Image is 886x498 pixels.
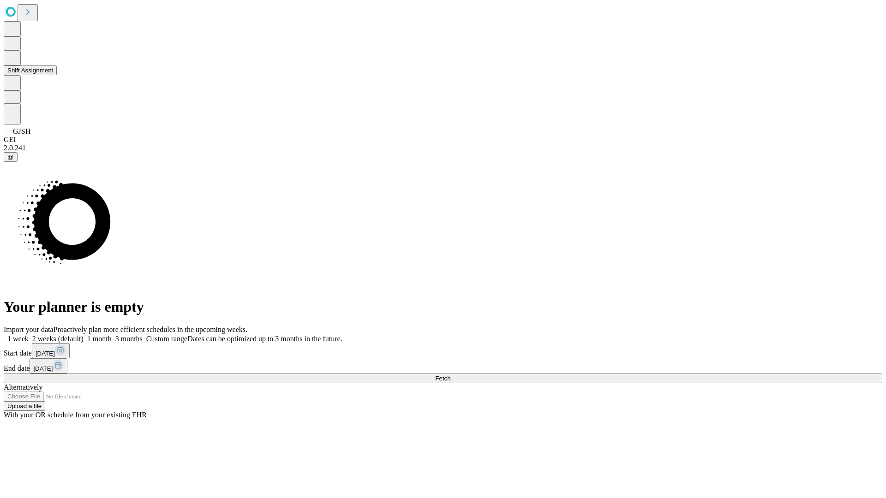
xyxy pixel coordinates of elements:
[54,326,247,333] span: Proactively plan more efficient schedules in the upcoming weeks.
[4,373,882,383] button: Fetch
[146,335,187,343] span: Custom range
[32,343,70,358] button: [DATE]
[87,335,112,343] span: 1 month
[4,343,882,358] div: Start date
[13,127,30,135] span: GJSH
[33,365,53,372] span: [DATE]
[30,358,67,373] button: [DATE]
[4,326,54,333] span: Import your data
[4,136,882,144] div: GEI
[4,152,18,162] button: @
[7,154,14,160] span: @
[36,350,55,357] span: [DATE]
[115,335,143,343] span: 3 months
[4,401,45,411] button: Upload a file
[4,65,57,75] button: Shift Assignment
[7,335,29,343] span: 1 week
[4,411,147,419] span: With your OR schedule from your existing EHR
[187,335,342,343] span: Dates can be optimized up to 3 months in the future.
[32,335,84,343] span: 2 weeks (default)
[4,383,42,391] span: Alternatively
[4,298,882,315] h1: Your planner is empty
[435,375,450,382] span: Fetch
[4,144,882,152] div: 2.0.241
[4,358,882,373] div: End date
